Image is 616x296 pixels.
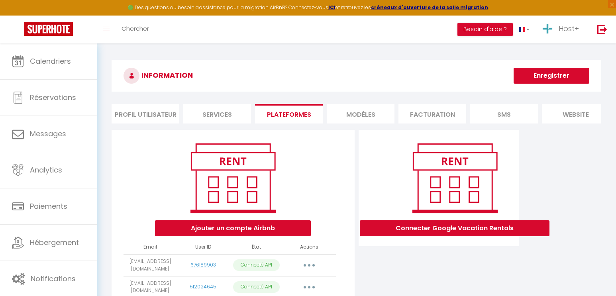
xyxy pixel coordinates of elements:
[404,140,506,216] img: rent.png
[230,240,283,254] th: État
[233,259,280,271] p: Connecté API
[30,129,66,139] span: Messages
[124,240,177,254] th: Email
[542,104,610,123] li: website
[30,92,76,102] span: Réservations
[30,237,79,247] span: Hébergement
[398,104,466,123] li: Facturation
[360,220,549,236] button: Connecter Google Vacation Rentals
[233,281,280,293] p: Connecté API
[155,220,311,236] button: Ajouter un compte Airbnb
[31,274,76,284] span: Notifications
[536,16,589,43] a: ... Host+
[470,104,538,123] li: SMS
[190,261,216,268] a: 676189903
[30,56,71,66] span: Calendriers
[514,68,589,84] button: Enregistrer
[457,23,513,36] button: Besoin d'aide ?
[190,283,216,290] a: 512024645
[541,23,553,35] img: ...
[30,165,62,175] span: Analytics
[559,24,579,33] span: Host+
[283,240,336,254] th: Actions
[255,104,323,123] li: Plateformes
[122,24,149,33] span: Chercher
[24,22,73,36] img: Super Booking
[116,16,155,43] a: Chercher
[597,24,607,34] img: logout
[30,201,67,211] span: Paiements
[371,4,488,11] a: créneaux d'ouverture de la salle migration
[183,104,251,123] li: Services
[112,60,601,92] h3: INFORMATION
[328,4,335,11] a: ICI
[182,140,284,216] img: rent.png
[112,104,179,123] li: Profil Utilisateur
[177,240,230,254] th: User ID
[327,104,394,123] li: MODÈLES
[124,254,177,276] td: [EMAIL_ADDRESS][DOMAIN_NAME]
